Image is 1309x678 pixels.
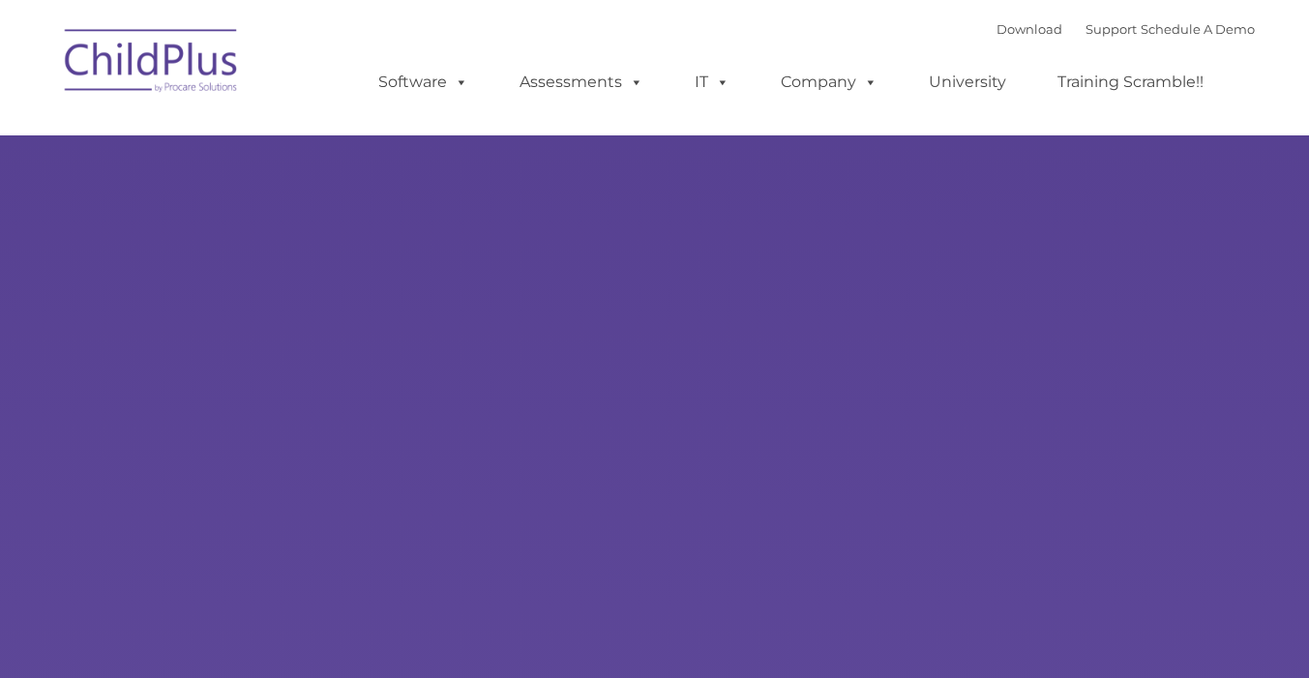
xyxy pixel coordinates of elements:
a: Support [1086,21,1137,37]
a: IT [675,63,749,102]
a: Company [761,63,897,102]
img: ChildPlus by Procare Solutions [55,15,249,112]
a: Assessments [500,63,663,102]
a: University [909,63,1026,102]
a: Software [359,63,488,102]
a: Download [997,21,1062,37]
a: Training Scramble!! [1038,63,1223,102]
font: | [997,21,1255,37]
a: Schedule A Demo [1141,21,1255,37]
